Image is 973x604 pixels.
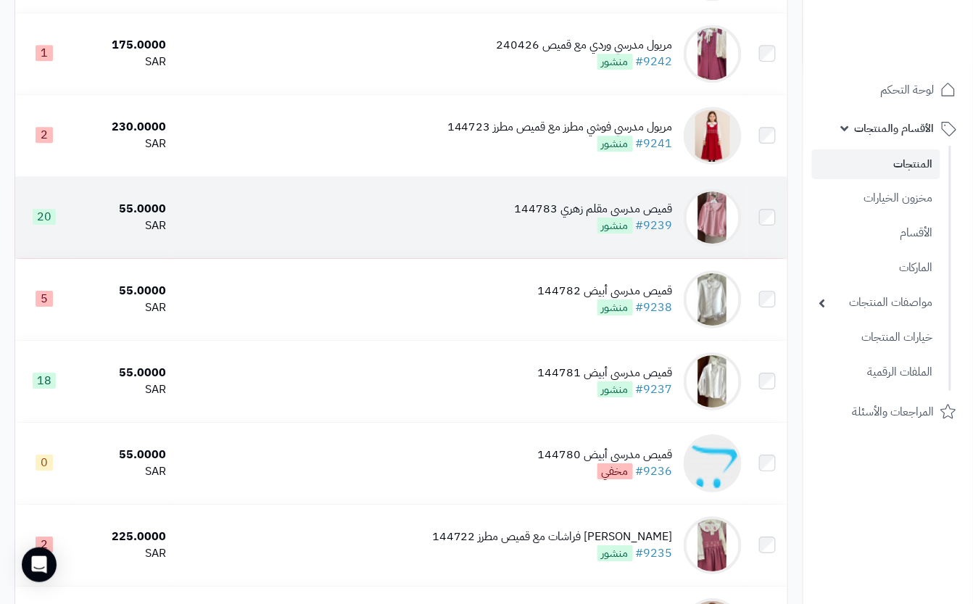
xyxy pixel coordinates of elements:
[78,136,166,152] div: SAR
[812,322,940,353] a: خيارات المنتجات
[853,402,935,422] span: المراجعات والأسئلة
[515,201,673,218] div: قميص مدرسي مقلم زهري 144783
[812,149,940,179] a: المنتجات
[812,218,940,249] a: الأقسام
[78,299,166,316] div: SAR
[22,547,57,582] div: Open Intercom Messenger
[78,365,166,381] div: 55.0000
[597,218,633,233] span: منشور
[33,373,56,389] span: 18
[597,299,633,315] span: منشور
[36,127,53,143] span: 2
[684,352,742,410] img: قميص مدرسي أبيض 144781
[881,80,935,100] span: لوحة التحكم
[78,54,166,70] div: SAR
[447,119,673,136] div: مريول مدرسي فوشي مطرز مع قميص مطرز 144723
[636,135,673,152] a: #9241
[78,119,166,136] div: 230.0000
[812,183,940,214] a: مخزون الخيارات
[684,189,742,247] img: قميص مدرسي مقلم زهري 144783
[78,463,166,480] div: SAR
[636,381,673,398] a: #9237
[538,365,673,381] div: قميص مدرسي أبيض 144781
[597,136,633,152] span: منشور
[812,394,964,429] a: المراجعات والأسئلة
[684,434,742,492] img: قميص مدرسي أبيض 144780
[78,381,166,398] div: SAR
[597,545,633,561] span: منشور
[812,252,940,284] a: الماركات
[78,283,166,299] div: 55.0000
[597,54,633,70] span: منشور
[636,463,673,480] a: #9236
[636,53,673,70] a: #9242
[36,537,53,553] span: 2
[36,45,53,61] span: 1
[33,209,56,225] span: 20
[855,118,935,138] span: الأقسام والمنتجات
[636,217,673,234] a: #9239
[78,545,166,562] div: SAR
[597,381,633,397] span: منشور
[812,287,940,318] a: مواصفات المنتجات
[78,447,166,463] div: 55.0000
[78,529,166,545] div: 225.0000
[78,201,166,218] div: 55.0000
[538,283,673,299] div: قميص مدرسي أبيض 144782
[432,529,673,545] div: [PERSON_NAME] فراشات مع قميص مطرز 144722
[874,20,959,51] img: logo-2.png
[78,37,166,54] div: 175.0000
[684,107,742,165] img: مريول مدرسي فوشي مطرز مع قميص مطرز 144723
[36,291,53,307] span: 5
[812,73,964,107] a: لوحة التحكم
[636,299,673,316] a: #9238
[684,516,742,574] img: مريول مدرسي وردي مطرز فراشات مع قميص مطرز 144722
[497,37,673,54] div: مريول مدرسي وردي مع قميص 240426
[538,447,673,463] div: قميص مدرسي أبيض 144780
[78,218,166,234] div: SAR
[684,25,742,83] img: مريول مدرسي وردي مع قميص 240426
[36,455,53,471] span: 0
[597,463,633,479] span: مخفي
[636,545,673,562] a: #9235
[684,270,742,328] img: قميص مدرسي أبيض 144782
[812,357,940,388] a: الملفات الرقمية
